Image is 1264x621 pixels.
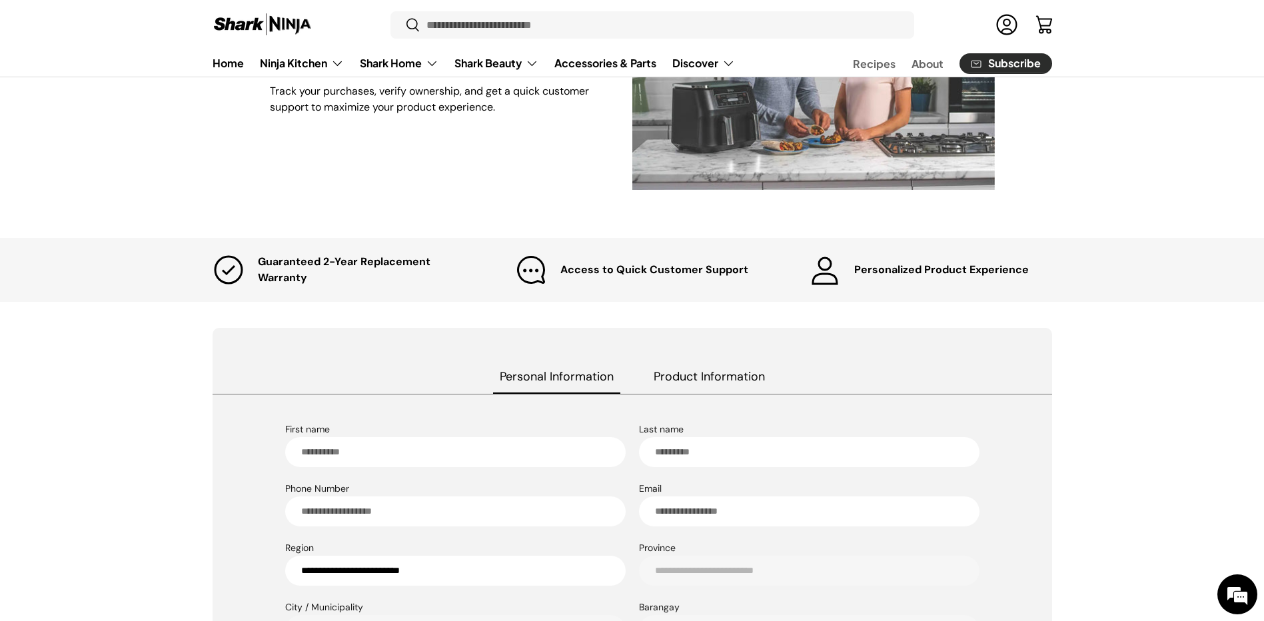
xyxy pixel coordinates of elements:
label: Province [639,542,676,556]
p: ​ [560,262,748,278]
span: Subscribe [988,59,1041,69]
label: Region [285,542,314,556]
p: Track your purchases, verify ownership, and get a quick customer support to maximize your product... [270,83,590,115]
a: About [912,51,944,77]
strong: Guaranteed 2-Year Replacement Warranty [258,255,430,285]
strong: Personalized Product Experience [854,263,1029,277]
span: Product Information [647,361,772,394]
label: First name [285,423,330,438]
a: Home [213,50,244,76]
a: Subscribe [959,53,1052,74]
label: Email [639,482,662,497]
summary: Shark Beauty [446,50,546,77]
summary: Shark Home [352,50,446,77]
summary: Discover [664,50,743,77]
label: Phone Number [285,482,349,497]
nav: Primary [213,50,735,77]
strong: Access to Quick Customer Support [560,263,748,277]
summary: Ninja Kitchen [252,50,352,77]
label: Barangay [639,601,680,616]
img: Shark Ninja Philippines [213,12,313,38]
nav: Secondary [821,50,1052,77]
span: Personal Information [493,361,620,394]
a: Recipes [853,51,896,77]
label: City / Municipality [285,601,363,616]
label: Last name [639,423,684,438]
a: Accessories & Parts [554,50,656,76]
